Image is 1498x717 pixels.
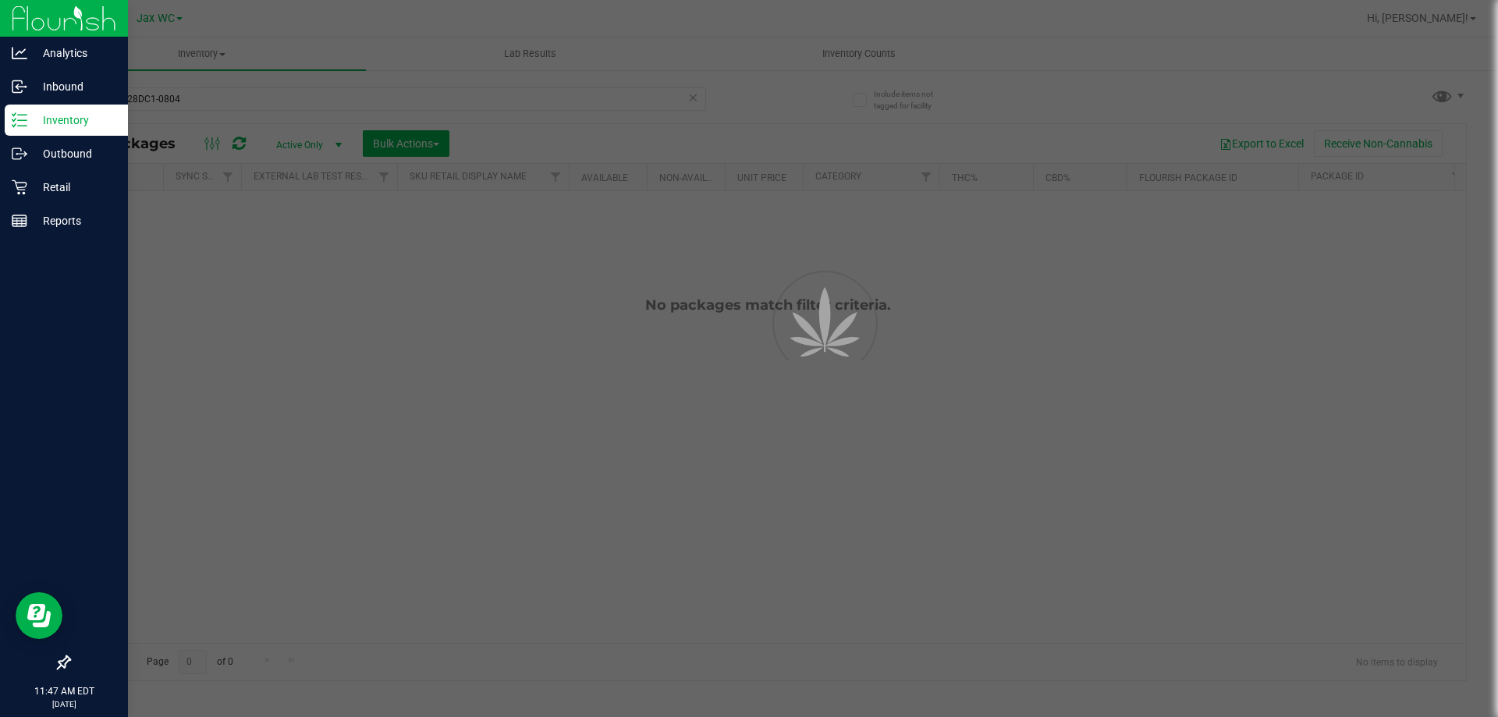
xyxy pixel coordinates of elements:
[12,179,27,195] inline-svg: Retail
[27,77,121,96] p: Inbound
[27,211,121,230] p: Reports
[27,144,121,163] p: Outbound
[27,178,121,197] p: Retail
[27,44,121,62] p: Analytics
[7,684,121,698] p: 11:47 AM EDT
[27,111,121,130] p: Inventory
[16,592,62,639] iframe: Resource center
[12,45,27,61] inline-svg: Analytics
[7,698,121,710] p: [DATE]
[12,213,27,229] inline-svg: Reports
[12,79,27,94] inline-svg: Inbound
[12,146,27,162] inline-svg: Outbound
[12,112,27,128] inline-svg: Inventory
